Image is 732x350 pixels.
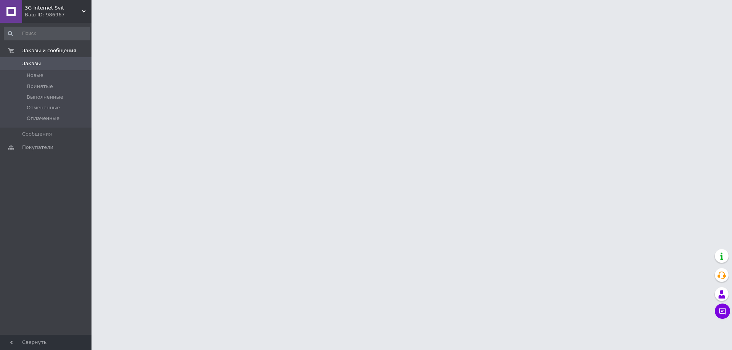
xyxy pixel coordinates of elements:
[25,5,82,11] span: 3G Internet Svit
[27,115,59,122] span: Оплаченные
[27,94,63,101] span: Выполненные
[27,72,43,79] span: Новые
[715,304,730,319] button: Чат с покупателем
[4,27,90,40] input: Поиск
[22,60,41,67] span: Заказы
[27,83,53,90] span: Принятые
[22,47,76,54] span: Заказы и сообщения
[27,104,60,111] span: Отмененные
[25,11,91,18] div: Ваш ID: 986967
[22,131,52,137] span: Сообщения
[22,144,53,151] span: Покупатели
